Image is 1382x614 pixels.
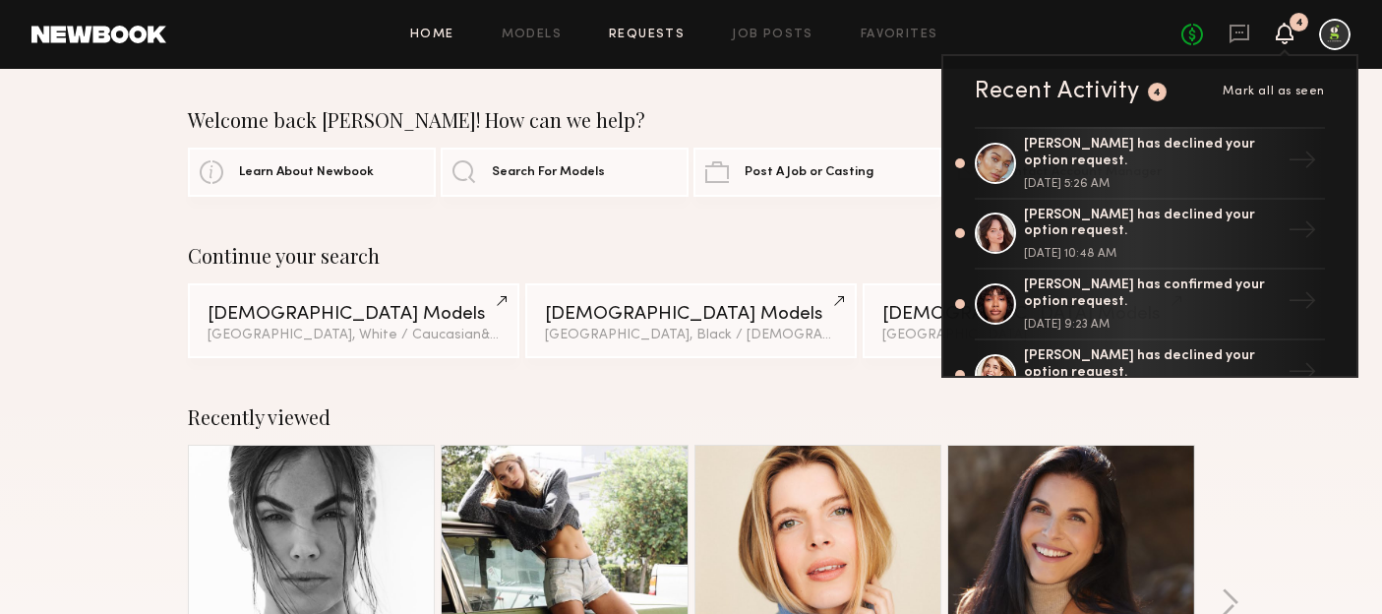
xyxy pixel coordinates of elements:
div: Recently viewed [188,405,1195,429]
div: [DEMOGRAPHIC_DATA] Models [882,305,1174,324]
a: Models [502,29,562,41]
span: Learn About Newbook [239,166,374,179]
a: [PERSON_NAME] has confirmed your option request.[DATE] 9:23 AM→ [975,270,1325,340]
div: → [1280,138,1325,189]
div: 4 [1295,18,1303,29]
span: Mark all as seen [1223,86,1325,97]
span: Search For Models [492,166,605,179]
div: [DEMOGRAPHIC_DATA] Models [208,305,500,324]
div: [GEOGRAPHIC_DATA] [882,329,1174,342]
a: Job Posts [732,29,813,41]
div: [DATE] 10:48 AM [1024,248,1280,260]
div: → [1280,278,1325,330]
div: [DEMOGRAPHIC_DATA] Models [545,305,837,324]
div: Continue your search [188,244,1195,268]
a: Favorites [861,29,938,41]
a: Search For Models [441,148,689,197]
a: [PERSON_NAME] has declined your option request.[DATE] 10:48 AM→ [975,200,1325,271]
a: Home [410,29,454,41]
a: Learn About Newbook [188,148,436,197]
div: [DATE] 5:26 AM [1024,178,1280,190]
a: Requests [609,29,685,41]
div: [DATE] 9:23 AM [1024,319,1280,331]
div: Recent Activity [975,80,1140,103]
div: → [1280,208,1325,259]
a: [DEMOGRAPHIC_DATA] Models[GEOGRAPHIC_DATA] [863,283,1194,358]
div: 4 [1153,88,1162,98]
a: [PERSON_NAME] has declined your option request.[DATE] 5:26 AM→ [975,127,1325,200]
a: [PERSON_NAME] has declined your option request.→ [975,340,1325,411]
a: [DEMOGRAPHIC_DATA] Models[GEOGRAPHIC_DATA], White / Caucasian&2other filters [188,283,519,358]
span: & 2 other filter s [481,329,575,341]
div: [PERSON_NAME] has declined your option request. [1024,208,1280,241]
a: [DEMOGRAPHIC_DATA] Models[GEOGRAPHIC_DATA], Black / [DEMOGRAPHIC_DATA] [525,283,857,358]
div: → [1280,349,1325,400]
div: Welcome back [PERSON_NAME]! How can we help? [188,108,1195,132]
div: [PERSON_NAME] has declined your option request. [1024,348,1280,382]
div: [GEOGRAPHIC_DATA], White / Caucasian [208,329,500,342]
div: [PERSON_NAME] has confirmed your option request. [1024,277,1280,311]
div: [PERSON_NAME] has declined your option request. [1024,137,1280,170]
a: Post A Job or Casting [693,148,941,197]
div: [GEOGRAPHIC_DATA], Black / [DEMOGRAPHIC_DATA] [545,329,837,342]
span: Post A Job or Casting [745,166,873,179]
